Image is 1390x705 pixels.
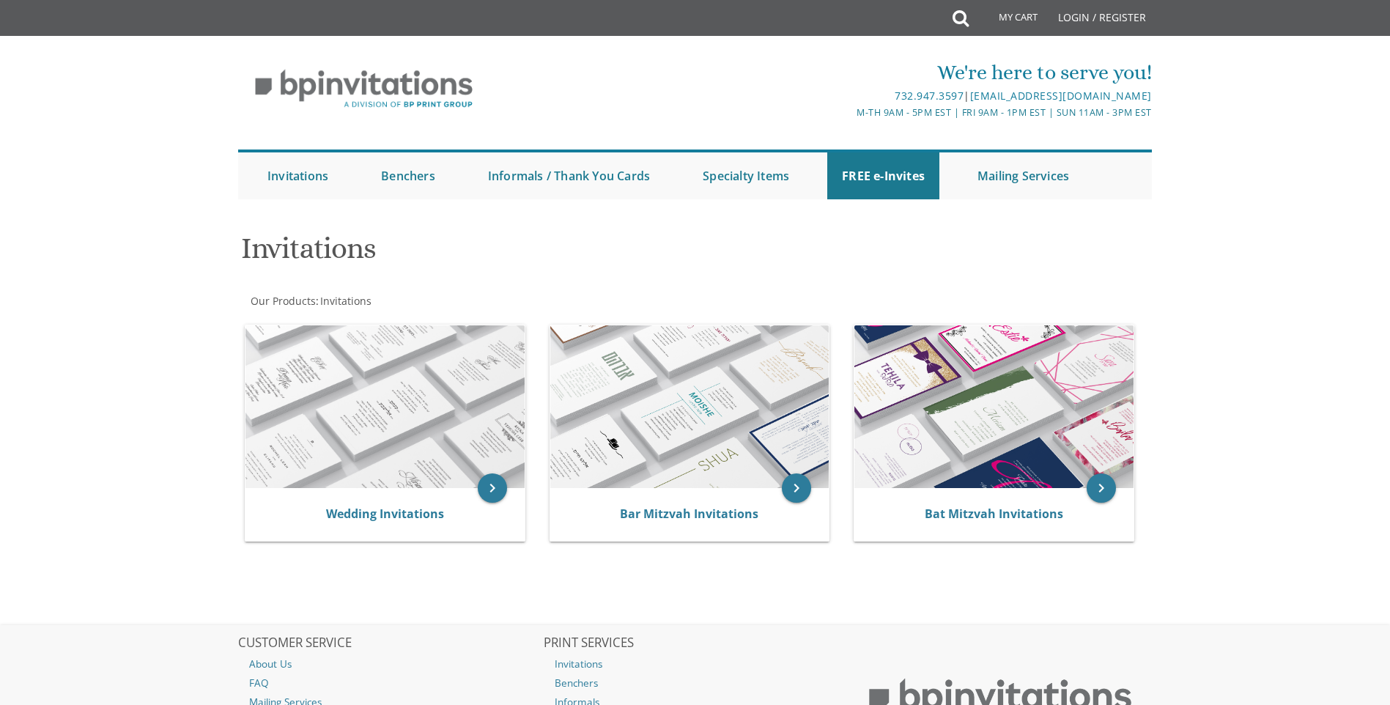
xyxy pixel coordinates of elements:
div: We're here to serve you! [544,58,1152,87]
a: FAQ [238,673,541,693]
a: Mailing Services [963,152,1084,199]
a: Benchers [366,152,450,199]
a: keyboard_arrow_right [478,473,507,503]
h2: CUSTOMER SERVICE [238,636,541,651]
div: M-Th 9am - 5pm EST | Fri 9am - 1pm EST | Sun 11am - 3pm EST [544,105,1152,120]
a: About Us [238,654,541,673]
a: Wedding Invitations [326,506,444,522]
img: Bar Mitzvah Invitations [550,325,829,488]
a: FREE e-Invites [827,152,939,199]
img: Bat Mitzvah Invitations [854,325,1134,488]
a: My Cart [967,1,1048,38]
a: Invitations [253,152,343,199]
img: Wedding Invitations [245,325,525,488]
a: Our Products [249,294,316,308]
a: Informals / Thank You Cards [473,152,665,199]
span: Invitations [320,294,371,308]
a: 732.947.3597 [895,89,964,103]
div: | [544,87,1152,105]
img: BP Invitation Loft [238,59,489,119]
h2: PRINT SERVICES [544,636,847,651]
a: Specialty Items [688,152,804,199]
a: Bar Mitzvah Invitations [620,506,758,522]
a: keyboard_arrow_right [1087,473,1116,503]
a: keyboard_arrow_right [782,473,811,503]
a: Invitations [319,294,371,308]
a: Bat Mitzvah Invitations [925,506,1063,522]
h1: Invitations [241,232,839,276]
a: [EMAIL_ADDRESS][DOMAIN_NAME] [970,89,1152,103]
div: : [238,294,695,309]
a: Benchers [544,673,847,693]
a: Invitations [544,654,847,673]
